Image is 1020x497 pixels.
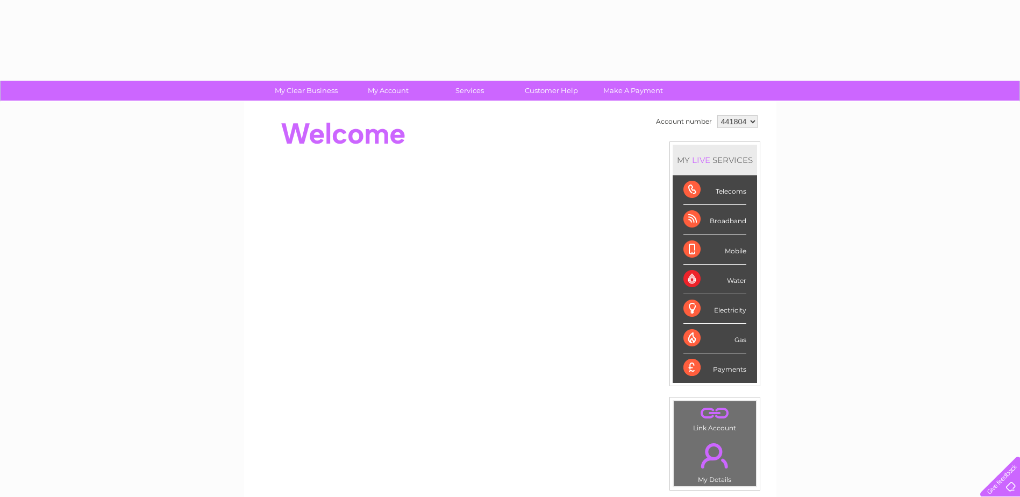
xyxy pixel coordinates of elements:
div: Telecoms [683,175,746,205]
div: Water [683,265,746,294]
td: My Details [673,434,757,487]
a: . [676,437,753,474]
a: My Account [344,81,432,101]
div: Payments [683,353,746,382]
div: Broadband [683,205,746,235]
div: Electricity [683,294,746,324]
div: LIVE [690,155,712,165]
div: Gas [683,324,746,353]
a: Services [425,81,514,101]
td: Link Account [673,401,757,435]
a: . [676,404,753,423]
a: Make A Payment [589,81,677,101]
div: Mobile [683,235,746,265]
div: MY SERVICES [673,145,757,175]
a: Customer Help [507,81,596,101]
a: My Clear Business [262,81,351,101]
td: Account number [653,112,715,131]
